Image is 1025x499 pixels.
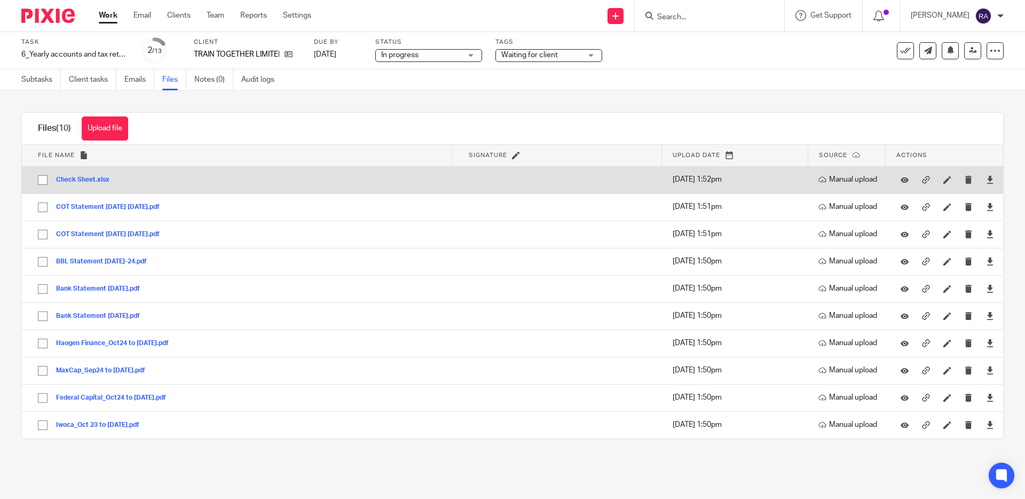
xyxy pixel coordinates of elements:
[381,51,419,59] span: In progress
[819,152,847,158] span: Source
[124,69,154,90] a: Emails
[818,310,880,321] p: Manual upload
[986,174,994,185] a: Download
[656,13,752,22] input: Search
[241,69,282,90] a: Audit logs
[986,338,994,348] a: Download
[56,340,177,347] button: Haogen Finance_Oct24 to [DATE].pdf
[38,123,71,134] h1: Files
[896,152,927,158] span: Actions
[986,201,994,212] a: Download
[33,252,53,272] input: Select
[21,69,61,90] a: Subtasks
[818,392,880,403] p: Manual upload
[818,201,880,212] p: Manual upload
[986,283,994,294] a: Download
[986,229,994,239] a: Download
[133,10,151,21] a: Email
[194,38,301,46] label: Client
[194,69,233,90] a: Notes (0)
[986,419,994,430] a: Download
[818,419,880,430] p: Manual upload
[33,170,53,190] input: Select
[33,197,53,217] input: Select
[240,10,267,21] a: Reports
[167,10,191,21] a: Clients
[911,10,969,21] p: [PERSON_NAME]
[56,367,153,375] button: MaxCap_Sep24 to [DATE].pdf
[194,49,279,60] p: TRAIN TOGETHER LIMITED
[818,283,880,294] p: Manual upload
[673,283,802,294] p: [DATE] 1:50pm
[33,224,53,245] input: Select
[69,69,116,90] a: Client tasks
[810,12,851,19] span: Get Support
[673,256,802,267] p: [DATE] 1:50pm
[82,116,128,141] button: Upload file
[21,9,75,23] img: Pixie
[818,256,880,267] p: Manual upload
[314,38,362,46] label: Due by
[818,174,880,185] p: Manual upload
[56,422,147,429] button: Iwoca_Oct 23 to [DATE].pdf
[162,69,186,90] a: Files
[56,124,71,132] span: (10)
[283,10,311,21] a: Settings
[314,51,336,58] span: [DATE]
[673,419,802,430] p: [DATE] 1:50pm
[818,229,880,239] p: Manual upload
[501,51,558,59] span: Waiting for client
[56,285,148,293] button: Bank Statement [DATE].pdf
[56,204,168,211] button: COT Statement [DATE] [DATE].pdf
[33,361,53,381] input: Select
[33,388,53,408] input: Select
[147,44,162,57] div: 2
[21,38,128,46] label: Task
[56,313,148,320] button: Bank Statement [DATE].pdf
[33,279,53,299] input: Select
[673,152,720,158] span: Upload date
[986,392,994,403] a: Download
[673,338,802,348] p: [DATE] 1:50pm
[375,38,482,46] label: Status
[56,394,174,402] button: Federal Capital_Oct24 to [DATE].pdf
[207,10,224,21] a: Team
[495,38,602,46] label: Tags
[673,392,802,403] p: [DATE] 1:50pm
[33,333,53,354] input: Select
[21,49,128,60] div: 6_Yearly accounts and tax return
[986,256,994,267] a: Download
[673,229,802,239] p: [DATE] 1:51pm
[33,306,53,326] input: Select
[56,231,168,238] button: COT Statement [DATE] [DATE].pdf
[469,152,507,158] span: Signature
[673,201,802,212] p: [DATE] 1:51pm
[56,258,155,266] button: BBL Statement [DATE]-24.pdf
[673,174,802,185] p: [DATE] 1:52pm
[975,7,992,25] img: svg%3E
[152,48,162,54] small: /13
[99,10,117,21] a: Work
[33,415,53,435] input: Select
[986,365,994,376] a: Download
[986,310,994,321] a: Download
[673,365,802,376] p: [DATE] 1:50pm
[673,310,802,321] p: [DATE] 1:50pm
[818,338,880,348] p: Manual upload
[56,176,117,184] button: Check Sheet.xlsx
[818,365,880,376] p: Manual upload
[38,152,75,158] span: File name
